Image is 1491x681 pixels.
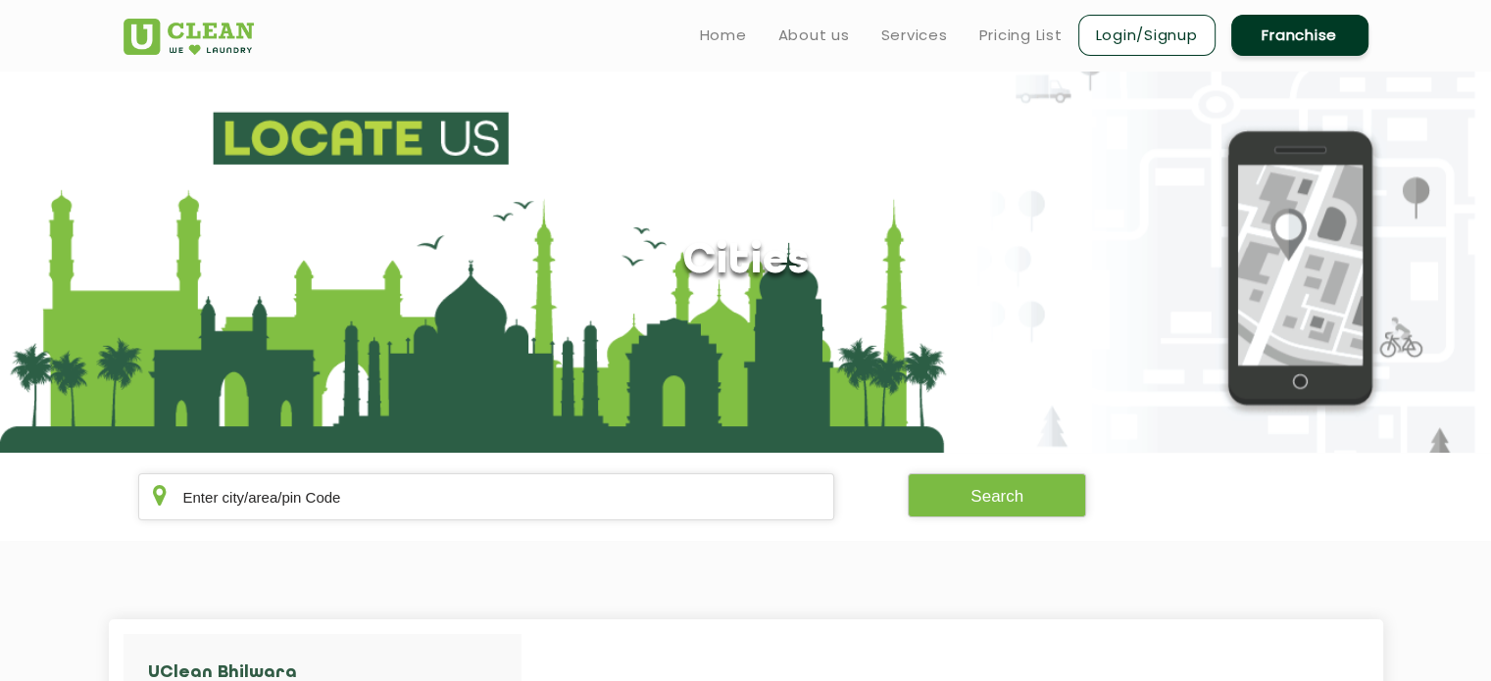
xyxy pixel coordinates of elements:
[138,473,835,520] input: Enter city/area/pin Code
[700,24,747,47] a: Home
[124,19,254,55] img: UClean Laundry and Dry Cleaning
[778,24,850,47] a: About us
[1078,15,1216,56] a: Login/Signup
[908,473,1086,517] button: Search
[881,24,948,47] a: Services
[1231,15,1368,56] a: Franchise
[682,237,809,287] h1: Cities
[979,24,1063,47] a: Pricing List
